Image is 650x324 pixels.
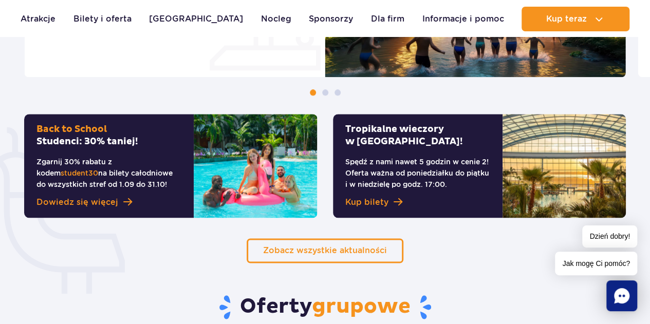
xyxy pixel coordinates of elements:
a: Informacje i pomoc [422,7,504,31]
span: Kup teraz [546,14,586,24]
a: Nocleg [261,7,291,31]
a: Dowiedz się więcej [36,196,181,208]
h2: Tropikalne wieczory w [GEOGRAPHIC_DATA]! [345,123,490,148]
div: Chat [606,280,637,311]
a: Sponsorzy [309,7,353,31]
span: Back to School [36,123,107,135]
span: Dzień dobry! [582,225,637,247]
a: Zobacz wszystkie aktualności [247,238,403,263]
button: Kup teraz [522,7,629,31]
span: student30 [61,169,98,177]
span: Kup bilety [345,196,388,208]
a: [GEOGRAPHIC_DATA] [149,7,243,31]
h2: Studenci: 30% taniej! [36,123,181,148]
span: Dowiedz się więcej [36,196,118,208]
a: Dla firm [371,7,404,31]
p: Zgarnij 30% rabatu z kodem na bilety całodniowe do wszystkich stref od 1.09 do 31.10! [36,156,181,190]
a: Kup bilety [345,196,490,208]
a: Bilety i oferta [73,7,132,31]
img: Tropikalne wieczory w&nbsp;Suntago! [503,114,626,218]
span: Jak mogę Ci pomóc? [555,252,637,275]
span: Zobacz wszystkie aktualności [263,245,387,255]
p: Spędź z nami nawet 5 godzin w cenie 2! Oferta ważna od poniedziałku do piątku i w niedzielę po go... [345,156,490,190]
a: Atrakcje [21,7,55,31]
img: Back to SchoolStudenci: 30% taniej! [194,114,317,218]
h2: Oferty [8,294,642,320]
span: grupowe [312,294,411,319]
